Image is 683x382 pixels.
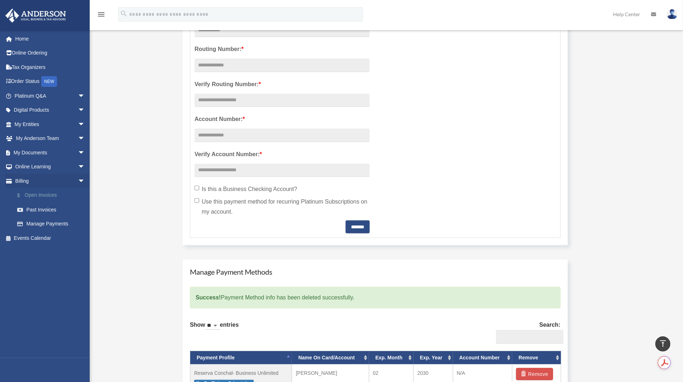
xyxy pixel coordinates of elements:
[205,322,220,330] select: Showentries
[5,89,96,103] a: Platinum Q&Aarrow_drop_down
[413,351,453,364] th: Exp. Year: activate to sort column ascending
[5,60,96,74] a: Tax Organizers
[195,198,199,203] input: Use this payment method for recurring Platinum Subscriptions on my account.
[667,9,678,19] img: User Pic
[369,351,413,364] th: Exp. Month: activate to sort column ascending
[97,10,106,19] i: menu
[10,217,92,231] a: Manage Payments
[78,160,92,174] span: arrow_drop_down
[190,320,239,337] label: Show entries
[78,145,92,160] span: arrow_drop_down
[190,287,561,308] div: Payment Method info has been deleted successfully.
[195,149,370,159] label: Verify Account Number:
[5,160,96,174] a: Online Learningarrow_drop_down
[195,44,370,54] label: Routing Number:
[195,114,370,124] label: Account Number:
[453,351,512,364] th: Account Number: activate to sort column ascending
[78,103,92,118] span: arrow_drop_down
[195,184,370,194] label: Is this a Business Checking Account?
[5,131,96,146] a: My Anderson Teamarrow_drop_down
[10,202,96,217] a: Past Invoices
[5,145,96,160] a: My Documentsarrow_drop_down
[512,351,561,364] th: Remove: activate to sort column ascending
[78,117,92,132] span: arrow_drop_down
[41,76,57,87] div: NEW
[78,174,92,188] span: arrow_drop_down
[5,117,96,131] a: My Entitiesarrow_drop_down
[190,351,292,364] th: Payment Profile: activate to sort column descending
[659,339,667,348] i: vertical_align_top
[97,13,106,19] a: menu
[196,294,221,301] strong: Success!
[655,336,670,351] a: vertical_align_top
[5,46,96,60] a: Online Ordering
[78,131,92,146] span: arrow_drop_down
[5,231,96,245] a: Events Calendar
[195,186,199,190] input: Is this a Business Checking Account?
[195,79,370,89] label: Verify Routing Number:
[5,74,96,89] a: Order StatusNEW
[5,174,96,188] a: Billingarrow_drop_down
[190,267,561,277] h4: Manage Payment Methods
[10,188,96,203] a: $Open Invoices
[516,368,553,380] button: Remove
[292,351,369,364] th: Name On Card/Account: activate to sort column ascending
[496,330,563,344] input: Search:
[195,197,370,217] label: Use this payment method for recurring Platinum Subscriptions on my account.
[493,320,561,344] label: Search:
[5,32,96,46] a: Home
[78,89,92,103] span: arrow_drop_down
[5,103,96,117] a: Digital Productsarrow_drop_down
[120,10,128,18] i: search
[21,191,25,200] span: $
[3,9,68,23] img: Anderson Advisors Platinum Portal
